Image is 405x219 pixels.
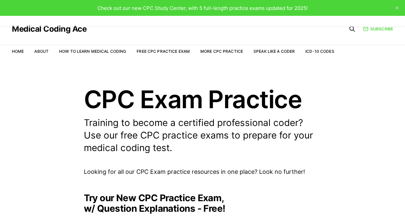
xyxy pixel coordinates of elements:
[84,193,321,214] h2: Try our New CPC Practice Exam, w/ Question Explanations - Free!
[34,49,49,54] a: About
[12,49,24,54] a: Home
[200,49,243,54] a: More CPC Practice
[59,49,126,54] a: How to Learn Medical Coding
[363,26,393,32] a: Subscribe
[305,49,334,54] a: ICD-10 Codes
[137,49,190,54] a: Free CPC Practice Exam
[253,49,295,54] a: Speak Like a Coder
[84,117,321,154] p: Training to become a certified professional coder? Use our free CPC practice exams to prepare for...
[392,3,402,13] button: close
[12,25,86,33] a: Medical Coding Ace
[84,87,321,111] h1: CPC Exam Practice
[84,167,321,177] p: Looking for all our CPC Exam practice resources in one place? Look no further!
[297,187,405,219] iframe: portal-trigger
[97,5,308,11] span: Check out our new CPC Study Center, with 5 full-length practice exams updated for 2025!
